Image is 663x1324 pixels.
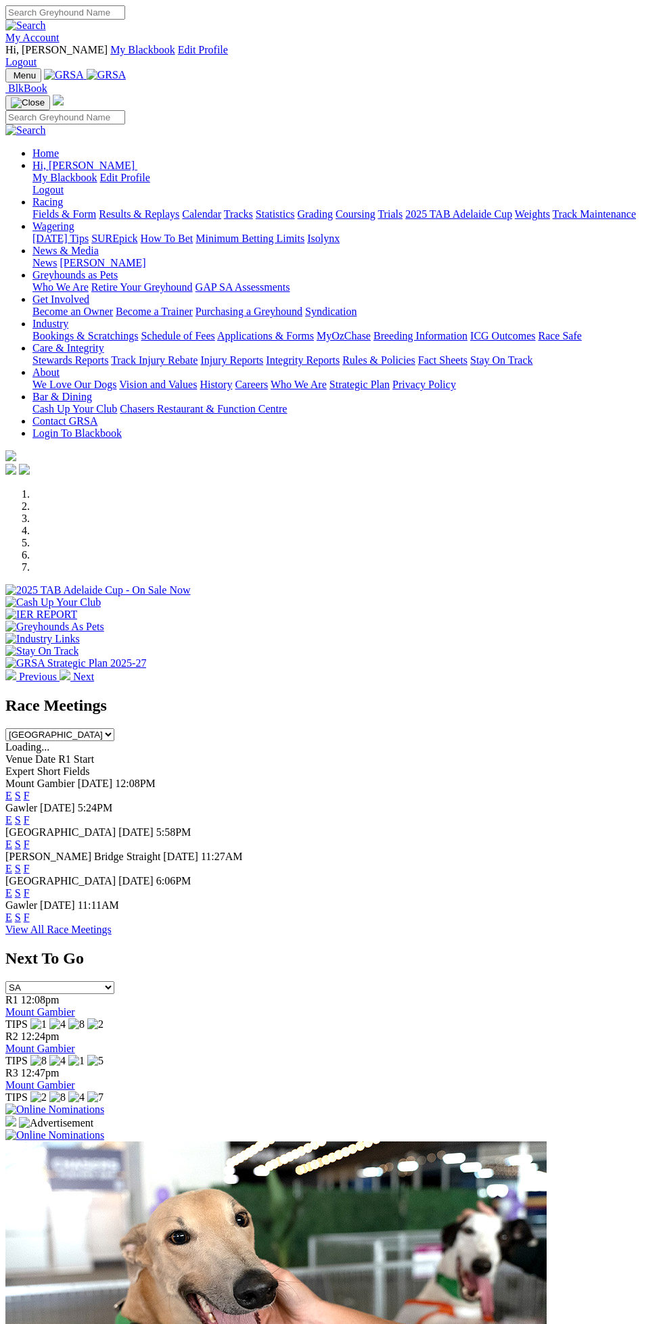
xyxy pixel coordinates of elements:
[21,1067,60,1079] span: 12:47pm
[49,1055,66,1067] img: 4
[5,464,16,475] img: facebook.svg
[35,753,55,765] span: Date
[5,44,108,55] span: Hi, [PERSON_NAME]
[256,208,295,220] a: Statistics
[5,669,16,680] img: chevron-left-pager-white.svg
[5,899,37,911] span: Gawler
[5,887,12,899] a: E
[87,1018,104,1031] img: 2
[32,269,118,281] a: Greyhounds as Pets
[235,379,268,390] a: Careers
[5,912,12,923] a: E
[5,1031,18,1042] span: R2
[24,838,30,850] a: F
[32,196,63,208] a: Racing
[5,20,46,32] img: Search
[87,69,127,81] img: GRSA
[15,863,21,874] a: S
[24,912,30,923] a: F
[24,790,30,801] a: F
[32,306,113,317] a: Become an Owner
[5,657,146,669] img: GRSA Strategic Plan 2025-27
[32,403,658,415] div: Bar & Dining
[32,160,135,171] span: Hi, [PERSON_NAME]
[32,281,89,293] a: Who We Are
[32,379,658,391] div: About
[182,208,221,220] a: Calendar
[378,208,403,220] a: Trials
[32,160,137,171] a: Hi, [PERSON_NAME]
[14,70,36,80] span: Menu
[32,220,74,232] a: Wagering
[110,44,175,55] a: My Blackbook
[217,330,314,341] a: Applications & Forms
[40,802,75,813] span: [DATE]
[32,354,658,367] div: Care & Integrity
[32,293,89,305] a: Get Involved
[5,1006,75,1018] a: Mount Gambier
[470,330,535,341] a: ICG Outcomes
[49,1018,66,1031] img: 4
[5,5,125,20] input: Search
[120,403,287,415] a: Chasers Restaurant & Function Centre
[5,924,112,935] a: View All Race Meetings
[224,208,253,220] a: Tracks
[21,994,60,1006] span: 12:08pm
[342,354,415,366] a: Rules & Policies
[32,184,64,195] a: Logout
[32,147,59,159] a: Home
[5,696,658,715] h2: Race Meetings
[111,354,198,366] a: Track Injury Rebate
[19,1117,93,1129] img: Advertisement
[32,330,658,342] div: Industry
[156,875,191,886] span: 6:06PM
[32,342,104,354] a: Care & Integrity
[91,281,193,293] a: Retire Your Greyhound
[5,609,77,621] img: IER REPORT
[32,172,658,196] div: Hi, [PERSON_NAME]
[418,354,467,366] a: Fact Sheets
[15,814,21,826] a: S
[5,1129,104,1141] img: Online Nominations
[68,1018,85,1031] img: 8
[329,379,390,390] a: Strategic Plan
[63,765,89,777] span: Fields
[141,330,214,341] a: Schedule of Fees
[32,233,89,244] a: [DATE] Tips
[5,1116,16,1127] img: 15187_Greyhounds_GreysPlayCentral_Resize_SA_WebsiteBanner_300x115_2025.jpg
[266,354,340,366] a: Integrity Reports
[163,851,198,862] span: [DATE]
[40,899,75,911] span: [DATE]
[373,330,467,341] a: Breeding Information
[5,32,60,43] a: My Account
[37,765,61,777] span: Short
[24,887,30,899] a: F
[8,82,47,94] span: BlkBook
[68,1091,85,1104] img: 4
[116,306,193,317] a: Become a Trainer
[119,379,197,390] a: Vision and Values
[32,427,122,439] a: Login To Blackbook
[32,391,92,402] a: Bar & Dining
[32,245,99,256] a: News & Media
[68,1055,85,1067] img: 1
[5,633,80,645] img: Industry Links
[100,172,150,183] a: Edit Profile
[78,802,113,813] span: 5:24PM
[30,1018,47,1031] img: 1
[49,1091,66,1104] img: 8
[5,802,37,813] span: Gawler
[5,1055,28,1066] span: TIPS
[99,208,179,220] a: Results & Replays
[317,330,371,341] a: MyOzChase
[19,464,30,475] img: twitter.svg
[156,826,191,838] span: 5:58PM
[196,233,304,244] a: Minimum Betting Limits
[470,354,532,366] a: Stay On Track
[5,95,50,110] button: Toggle navigation
[5,851,160,862] span: [PERSON_NAME] Bridge Straight
[5,1079,75,1091] a: Mount Gambier
[5,875,116,886] span: [GEOGRAPHIC_DATA]
[115,778,156,789] span: 12:08PM
[141,233,193,244] a: How To Bet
